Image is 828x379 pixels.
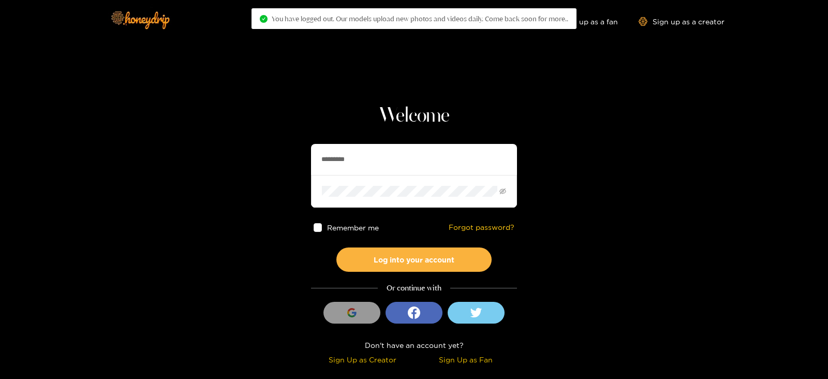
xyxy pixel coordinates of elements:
[639,17,724,26] a: Sign up as a creator
[499,188,506,195] span: eye-invisible
[272,14,568,23] span: You have logged out. Our models upload new photos and videos daily. Come back soon for more..
[311,339,517,351] div: Don't have an account yet?
[417,354,514,366] div: Sign Up as Fan
[449,223,514,232] a: Forgot password?
[547,17,618,26] a: Sign up as a fan
[311,282,517,294] div: Or continue with
[260,15,268,23] span: check-circle
[336,247,492,272] button: Log into your account
[314,354,411,366] div: Sign Up as Creator
[311,104,517,128] h1: Welcome
[328,224,379,231] span: Remember me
